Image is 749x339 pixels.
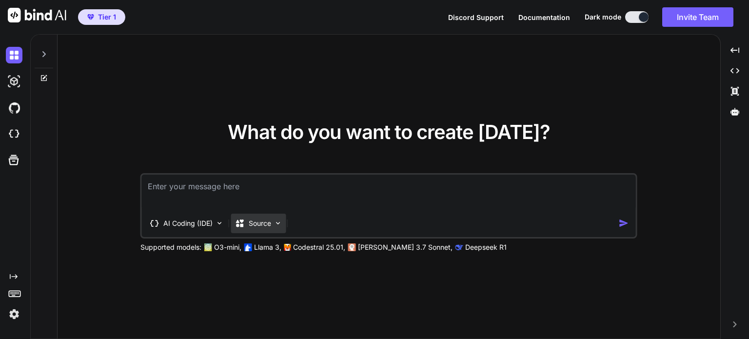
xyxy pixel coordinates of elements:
p: Deepseek R1 [465,242,507,252]
img: icon [619,218,629,228]
p: O3-mini, [214,242,241,252]
img: darkChat [6,47,22,63]
img: claude [455,243,463,251]
img: premium [87,14,94,20]
img: Pick Models [274,219,282,227]
img: githubDark [6,100,22,116]
img: Llama2 [244,243,252,251]
img: Pick Tools [216,219,224,227]
img: Mistral-AI [284,244,291,251]
span: Discord Support [448,13,504,21]
img: cloudideIcon [6,126,22,142]
span: Tier 1 [98,12,116,22]
p: Llama 3, [254,242,281,252]
p: Codestral 25.01, [293,242,345,252]
p: AI Coding (IDE) [163,219,213,228]
button: Documentation [518,12,570,22]
img: settings [6,306,22,322]
span: Dark mode [585,12,621,22]
p: Source [249,219,271,228]
img: Bind AI [8,8,66,22]
span: What do you want to create [DATE]? [228,120,550,144]
span: Documentation [518,13,570,21]
p: [PERSON_NAME] 3.7 Sonnet, [358,242,453,252]
img: claude [348,243,356,251]
img: GPT-4 [204,243,212,251]
button: premiumTier 1 [78,9,125,25]
p: Supported models: [140,242,201,252]
button: Discord Support [448,12,504,22]
img: darkAi-studio [6,73,22,90]
button: Invite Team [662,7,733,27]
